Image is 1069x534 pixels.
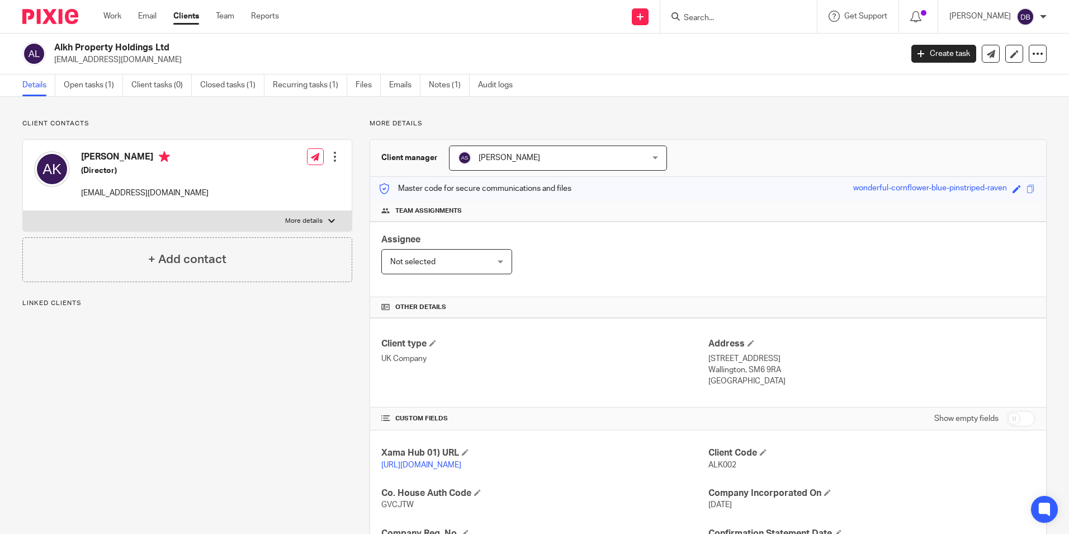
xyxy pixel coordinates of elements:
[429,74,470,96] a: Notes (1)
[708,501,732,509] span: [DATE]
[381,235,420,244] span: Assignee
[390,258,436,266] span: Not selected
[81,151,209,165] h4: [PERSON_NAME]
[64,74,123,96] a: Open tasks (1)
[708,338,1035,350] h4: Address
[173,11,199,22] a: Clients
[853,182,1007,195] div: wonderful-cornflower-blue-pinstriped-raven
[708,364,1035,376] p: Wallington, SM6 9RA
[708,461,736,469] span: ALK002
[949,11,1011,22] p: [PERSON_NAME]
[34,151,70,187] img: svg%3E
[1016,8,1034,26] img: svg%3E
[708,353,1035,364] p: [STREET_ADDRESS]
[381,488,708,499] h4: Co. House Auth Code
[22,9,78,24] img: Pixie
[708,447,1035,459] h4: Client Code
[911,45,976,63] a: Create task
[381,447,708,459] h4: Xama Hub 01) URL
[708,488,1035,499] h4: Company Incorporated On
[478,74,521,96] a: Audit logs
[479,154,540,162] span: [PERSON_NAME]
[54,42,726,54] h2: Alkh Property Holdings Ltd
[381,152,438,163] h3: Client manager
[148,251,226,268] h4: + Add contact
[81,188,209,199] p: [EMAIL_ADDRESS][DOMAIN_NAME]
[22,74,55,96] a: Details
[934,413,999,424] label: Show empty fields
[379,183,571,194] p: Master code for secure communications and files
[395,303,446,312] span: Other details
[159,151,170,162] i: Primary
[356,74,381,96] a: Files
[381,353,708,364] p: UK Company
[22,42,46,65] img: svg%3E
[251,11,279,22] a: Reports
[285,217,323,226] p: More details
[381,501,414,509] span: GVCJTW
[22,119,352,128] p: Client contacts
[273,74,347,96] a: Recurring tasks (1)
[844,12,887,20] span: Get Support
[138,11,157,22] a: Email
[370,119,1047,128] p: More details
[22,299,352,308] p: Linked clients
[381,338,708,350] h4: Client type
[131,74,192,96] a: Client tasks (0)
[216,11,234,22] a: Team
[458,151,471,165] img: svg%3E
[200,74,264,96] a: Closed tasks (1)
[381,414,708,423] h4: CUSTOM FIELDS
[389,74,420,96] a: Emails
[708,376,1035,387] p: [GEOGRAPHIC_DATA]
[395,207,462,216] span: Team assignments
[381,461,461,469] a: [URL][DOMAIN_NAME]
[81,165,209,176] h5: (Director)
[103,11,121,22] a: Work
[54,54,895,65] p: [EMAIL_ADDRESS][DOMAIN_NAME]
[683,13,783,24] input: Search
